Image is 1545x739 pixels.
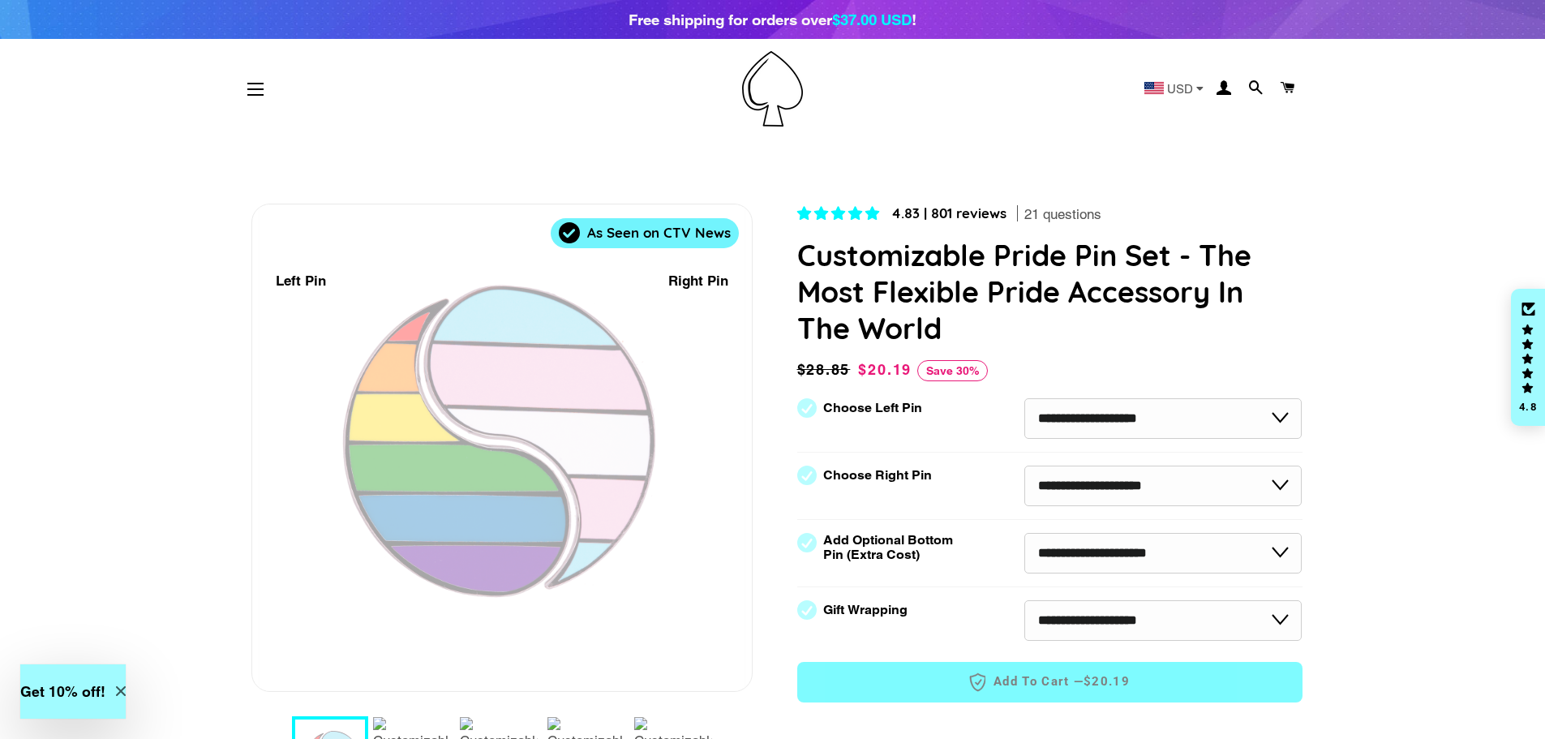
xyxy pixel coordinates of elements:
[797,662,1303,702] button: Add to Cart —$20.19
[1084,673,1130,690] span: $20.19
[823,603,908,617] label: Gift Wrapping
[1024,205,1101,225] span: 21 questions
[629,8,916,31] div: Free shipping for orders over !
[917,360,988,381] span: Save 30%
[822,672,1278,693] span: Add to Cart —
[823,401,922,415] label: Choose Left Pin
[832,11,912,28] span: $37.00 USD
[668,270,728,292] div: Right Pin
[797,237,1303,346] h1: Customizable Pride Pin Set - The Most Flexible Pride Accessory In The World
[797,359,855,381] span: $28.85
[742,51,803,127] img: Pin-Ace
[858,361,912,378] span: $20.19
[823,468,932,483] label: Choose Right Pin
[1518,402,1538,412] div: 4.8
[891,204,1006,221] span: 4.83 | 801 reviews
[823,533,959,562] label: Add Optional Bottom Pin (Extra Cost)
[1167,83,1193,95] span: USD
[797,205,883,221] span: 4.83 stars
[252,204,752,691] div: 1 / 9
[1511,289,1545,427] div: Click to open Judge.me floating reviews tab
